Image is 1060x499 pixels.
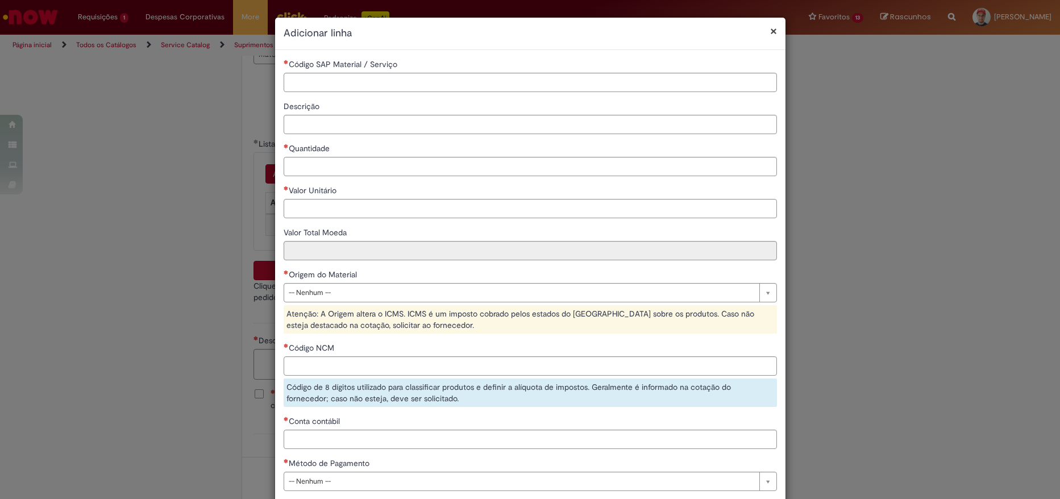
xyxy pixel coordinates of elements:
span: Método de Pagamento [289,458,372,468]
span: Descrição [284,101,322,111]
span: Código NCM [289,343,336,353]
span: Necessários [284,459,289,463]
input: Valor Unitário [284,199,777,218]
span: Necessários [284,144,289,148]
h2: Adicionar linha [284,26,777,41]
input: Descrição [284,115,777,134]
button: Fechar modal [770,25,777,37]
span: Necessários [284,60,289,64]
input: Valor Total Moeda [284,241,777,260]
span: Código SAP Material / Serviço [289,59,400,69]
span: Necessários [284,417,289,421]
span: -- Nenhum -- [289,472,754,490]
span: Necessários [284,270,289,275]
span: Origem do Material [289,269,359,280]
span: Necessários [284,343,289,348]
span: Conta contábil [289,416,342,426]
div: Código de 8 dígitos utilizado para classificar produtos e definir a alíquota de impostos. Geralme... [284,379,777,407]
input: Código SAP Material / Serviço [284,73,777,92]
span: Somente leitura - Valor Total Moeda [284,227,349,238]
input: Código NCM [284,356,777,376]
input: Quantidade [284,157,777,176]
span: Necessários [284,186,289,190]
span: Quantidade [289,143,332,153]
span: Valor Unitário [289,185,339,196]
input: Conta contábil [284,430,777,449]
span: -- Nenhum -- [289,284,754,302]
div: Atenção: A Origem altera o ICMS. ICMS é um imposto cobrado pelos estados do [GEOGRAPHIC_DATA] sob... [284,305,777,334]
